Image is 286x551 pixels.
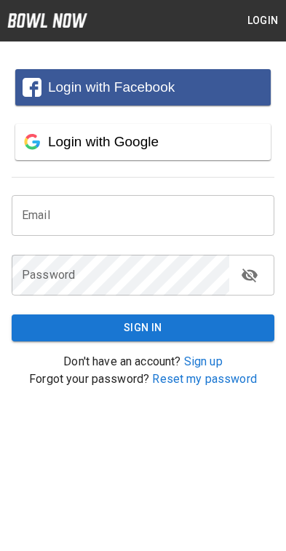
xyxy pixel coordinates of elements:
span: Login with Google [48,134,159,149]
a: Reset my password [152,372,257,386]
button: Login with Google [15,124,271,160]
a: Sign up [184,354,223,368]
button: Login [239,7,286,34]
button: toggle password visibility [235,261,264,290]
p: Forgot your password? [12,370,274,388]
p: Don't have an account? [12,353,274,370]
button: Login with Facebook [15,69,271,106]
button: Sign In [12,314,274,341]
span: Login with Facebook [48,79,175,95]
img: logo [7,13,87,28]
